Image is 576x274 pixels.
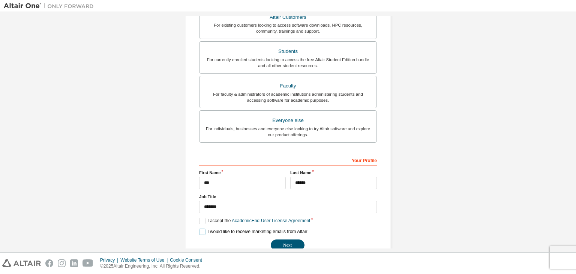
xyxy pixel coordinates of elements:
[199,229,307,235] label: I would like to receive marketing emails from Altair
[204,12,372,23] div: Altair Customers
[204,91,372,103] div: For faculty & administrators of academic institutions administering students and accessing softwa...
[82,259,93,267] img: youtube.svg
[199,194,377,200] label: Job Title
[100,257,120,263] div: Privacy
[70,259,78,267] img: linkedin.svg
[204,126,372,138] div: For individuals, businesses and everyone else looking to try Altair software and explore our prod...
[204,46,372,57] div: Students
[204,81,372,91] div: Faculty
[204,22,372,34] div: For existing customers looking to access software downloads, HPC resources, community, trainings ...
[199,170,286,176] label: First Name
[4,2,97,10] img: Altair One
[58,259,66,267] img: instagram.svg
[199,218,310,224] label: I accept the
[170,257,206,263] div: Cookie Consent
[45,259,53,267] img: facebook.svg
[232,218,310,223] a: Academic End-User License Agreement
[120,257,170,263] div: Website Terms of Use
[100,263,207,269] p: © 2025 Altair Engineering, Inc. All Rights Reserved.
[290,170,377,176] label: Last Name
[199,154,377,166] div: Your Profile
[2,259,41,267] img: altair_logo.svg
[204,57,372,69] div: For currently enrolled students looking to access the free Altair Student Edition bundle and all ...
[204,115,372,126] div: Everyone else
[271,239,304,251] button: Next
